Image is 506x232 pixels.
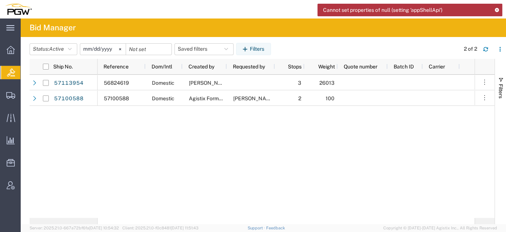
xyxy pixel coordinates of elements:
span: Batch ID [394,64,414,70]
span: Copyright © [DATE]-[DATE] Agistix Inc., All Rights Reserved [383,225,497,231]
a: 57100588 [54,93,84,104]
input: Not set [126,44,172,55]
span: Domestic [152,80,174,86]
span: Carrier [429,64,445,70]
span: 3 [298,80,301,86]
span: Client: 2025.21.0-f0c8481 [122,226,198,230]
span: Created by [189,64,214,70]
button: Filters [236,43,271,55]
span: Quote number [344,64,377,70]
h4: Bid Manager [30,19,76,37]
span: Stops [281,64,302,70]
a: Feedback [266,226,285,230]
span: Domestic [152,95,174,101]
span: 56824619 [104,80,129,86]
div: 2 of 2 [464,45,477,53]
span: Reference [103,64,129,70]
span: Cannot set properties of null (setting 'appShellApi') [323,6,442,14]
span: 2 [298,95,301,101]
span: 26013 [319,80,334,86]
span: 100 [326,95,334,101]
button: Saved filters [174,43,234,55]
span: Filters [498,84,504,98]
span: Active [49,46,64,52]
span: Rate [466,64,496,70]
span: Kirk Romano [233,95,275,101]
span: Requested by [233,64,265,70]
input: Not set [80,44,126,55]
span: [DATE] 11:51:43 [171,226,198,230]
span: Weight [310,64,335,70]
span: [DATE] 10:54:32 [89,226,119,230]
span: Dom/Intl [152,64,172,70]
img: logo [5,4,32,15]
span: Amber Hickey [189,80,231,86]
span: 57100588 [104,95,129,101]
span: Ship No. [53,64,73,70]
button: Status:Active [30,43,77,55]
span: Server: 2025.21.0-667a72bf6fa [30,226,119,230]
span: Agistix Form Services [189,95,240,101]
a: Support [248,226,266,230]
a: 57113954 [54,77,84,89]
